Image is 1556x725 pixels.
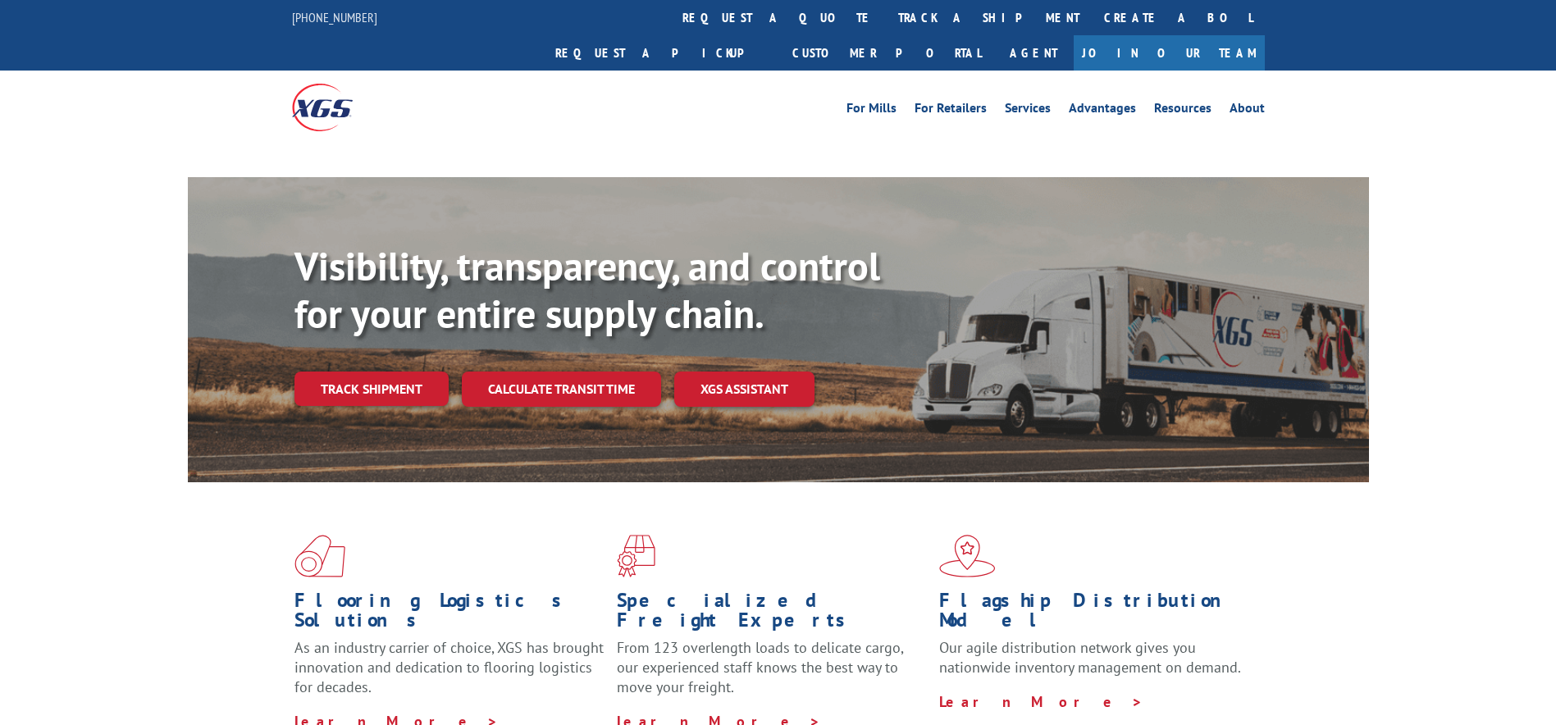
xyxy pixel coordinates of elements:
[462,372,661,407] a: Calculate transit time
[674,372,815,407] a: XGS ASSISTANT
[1074,35,1265,71] a: Join Our Team
[993,35,1074,71] a: Agent
[617,535,655,577] img: xgs-icon-focused-on-flooring-red
[294,535,345,577] img: xgs-icon-total-supply-chain-intelligence-red
[939,590,1249,638] h1: Flagship Distribution Model
[294,590,605,638] h1: Flooring Logistics Solutions
[939,638,1241,677] span: Our agile distribution network gives you nationwide inventory management on demand.
[780,35,993,71] a: Customer Portal
[294,638,604,696] span: As an industry carrier of choice, XGS has brought innovation and dedication to flooring logistics...
[543,35,780,71] a: Request a pickup
[294,240,880,339] b: Visibility, transparency, and control for your entire supply chain.
[1230,102,1265,120] a: About
[617,638,927,711] p: From 123 overlength loads to delicate cargo, our experienced staff knows the best way to move you...
[846,102,897,120] a: For Mills
[915,102,987,120] a: For Retailers
[939,692,1143,711] a: Learn More >
[617,590,927,638] h1: Specialized Freight Experts
[1154,102,1211,120] a: Resources
[939,535,996,577] img: xgs-icon-flagship-distribution-model-red
[1069,102,1136,120] a: Advantages
[294,372,449,406] a: Track shipment
[1005,102,1051,120] a: Services
[292,9,377,25] a: [PHONE_NUMBER]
